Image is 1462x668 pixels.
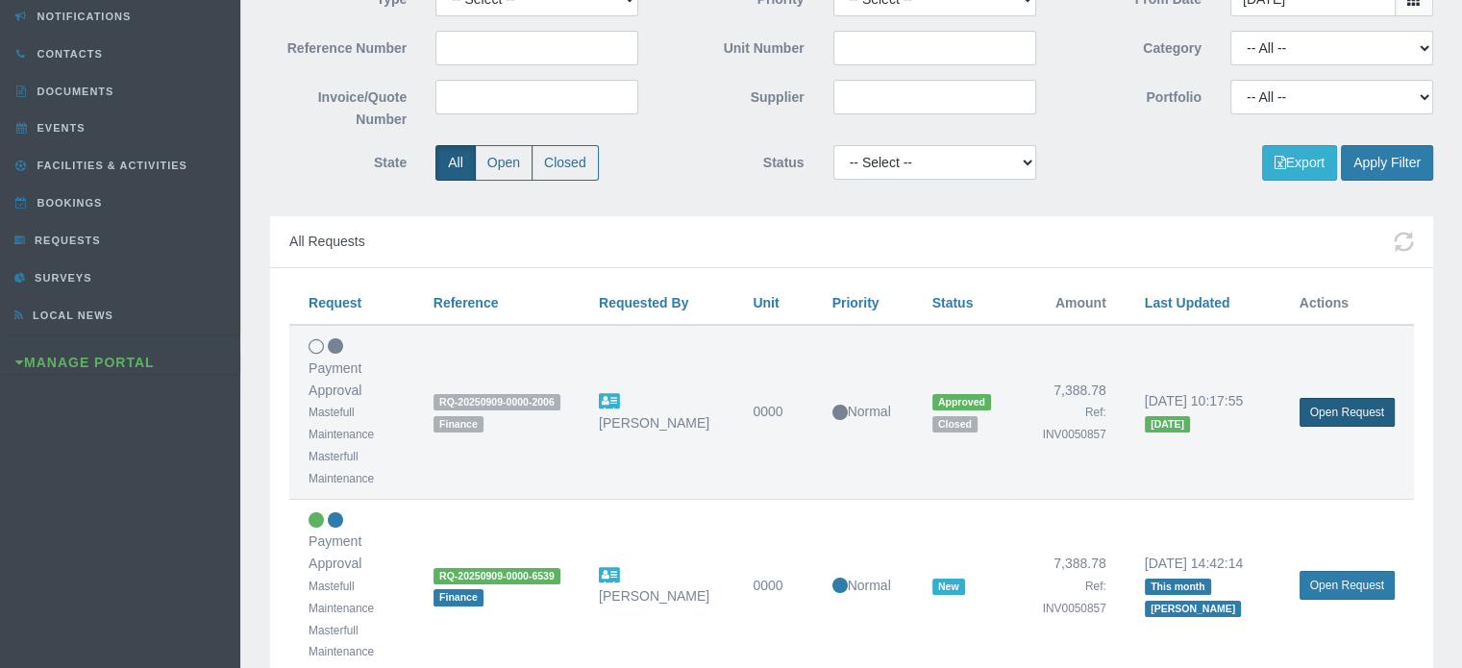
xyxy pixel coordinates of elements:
a: Manage Portal [15,355,155,370]
span: Surveys [30,272,91,284]
td: Normal [813,325,913,499]
a: Request [309,295,361,310]
td: 0000 [733,325,812,499]
label: Invoice/Quote Number [256,80,421,131]
span: This month [1145,579,1211,595]
span: Contacts [33,48,103,60]
label: All [435,145,476,181]
small: Masterfull Maintenance [309,450,374,485]
button: Export [1262,145,1337,181]
small: Mastefull Maintenance [309,406,374,441]
span: Requests [30,235,101,246]
small: Mastefull Maintenance [309,580,374,615]
label: Reference Number [256,31,421,60]
span: Closed [932,416,979,433]
a: Reference [434,295,499,310]
label: Supplier [653,80,818,109]
small: Ref: INV0050857 [1043,580,1106,615]
span: New [932,579,965,595]
span: RQ-20250909-0000-2006 [434,394,560,410]
td: [DATE] 10:17:55 [1126,325,1280,499]
a: Unit [753,295,779,310]
span: Events [33,122,86,134]
a: Last Updated [1145,295,1230,310]
a: Open Request [1300,398,1395,427]
span: Facilities & Activities [33,160,187,171]
span: [DATE] [1145,416,1190,433]
td: [PERSON_NAME] [580,325,733,499]
span: [PERSON_NAME] [1145,601,1242,617]
a: Open Request [1300,571,1395,600]
span: Documents [33,86,114,97]
a: Requested By [599,295,688,310]
span: Finance [434,589,483,606]
td: 7,388.78 [1010,325,1126,499]
span: Bookings [33,197,103,209]
label: Unit Number [653,31,818,60]
span: Amount [1055,295,1106,310]
td: Payment Approval [289,325,414,499]
label: State [256,145,421,174]
span: Approved [932,394,992,410]
label: Portfolio [1051,80,1216,109]
small: Masterfull Maintenance [309,624,374,659]
a: Priority [832,295,880,310]
a: Status [932,295,974,310]
span: Actions [1300,295,1349,310]
span: Finance [434,416,483,433]
label: Closed [532,145,599,181]
div: All Requests [270,216,1433,268]
label: Status [653,145,818,174]
span: RQ-20250909-0000-6539 [434,568,560,584]
span: Notifications [33,11,132,22]
label: Open [475,145,533,181]
button: Apply Filter [1341,145,1433,181]
span: Local News [28,309,113,321]
label: Category [1051,31,1216,60]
